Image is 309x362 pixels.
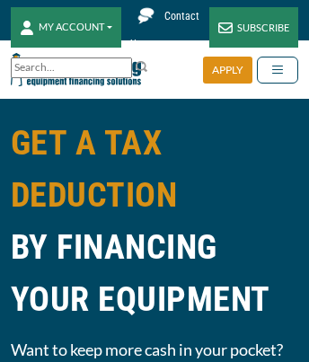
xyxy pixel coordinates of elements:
[11,117,298,325] h1: GET A TAX DEDUCTION
[11,221,298,325] span: BY FINANCING YOUR EQUIPMENT
[135,59,149,74] img: Search
[130,10,199,50] span: Contact Us
[11,57,132,78] input: Search
[209,7,298,48] a: SUBSCRIBE
[113,61,128,75] a: Clear search text
[11,7,121,48] button: MY ACCOUNT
